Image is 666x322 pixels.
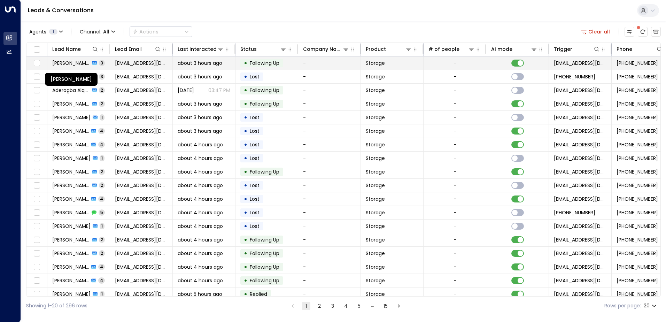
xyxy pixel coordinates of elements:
div: • [244,71,247,83]
span: Toggle select all [32,45,41,54]
div: # of people [428,45,459,53]
div: - [454,195,456,202]
span: Devanshi Parekh [52,60,90,67]
span: Toggle select row [32,263,41,271]
span: Storage [366,87,385,94]
label: Rows per page: [604,302,641,309]
span: 1 [100,291,104,297]
span: Helen Newton [52,223,91,230]
span: Toggle select row [32,195,41,204]
span: about 3 hours ago [178,60,222,67]
span: Storage [366,114,385,121]
div: Trigger [554,45,600,53]
span: leads@space-station.co.uk [554,60,606,67]
button: Go to page 4 [342,302,350,310]
button: Go to page 15 [381,302,390,310]
td: - [298,192,361,206]
span: +447503479947 [617,73,658,80]
span: about 4 hours ago [178,263,223,270]
td: - [298,165,361,178]
span: Lost [250,209,260,216]
span: Following Up [250,87,279,94]
span: Scott Coughlan [52,114,91,121]
div: • [244,247,247,259]
span: +447426454044 [617,114,658,121]
span: Toggle select row [32,276,41,285]
span: Agents [29,29,46,34]
span: Toggle select row [32,290,41,299]
div: Lead Email [115,45,142,53]
span: tabankwah22@gmail.com [115,291,168,298]
span: Storage [366,100,385,107]
span: Storage [366,195,385,202]
span: Lost [250,182,260,189]
span: There are new threads available. Refresh the grid to view the latest updates. [638,27,648,37]
span: can_gordon@live.co.uk [115,168,168,175]
span: Toggle select row [32,59,41,68]
span: about 3 hours ago [178,114,222,121]
span: Sid Mistry [52,182,90,189]
div: Button group with a nested menu [130,26,192,37]
span: Storage [366,168,385,175]
span: +441212445452 [617,195,658,202]
span: Storage [366,236,385,243]
div: • [244,220,247,232]
span: doddylau20@gmail.com [115,100,168,107]
span: Nicholas Mcloughlin [52,141,89,148]
button: Archived Leads [651,27,661,37]
span: leads@space-station.co.uk [554,155,606,162]
span: Toggle select row [32,100,41,108]
span: 2 [99,87,105,93]
span: Following Up [250,60,279,67]
span: Lost [250,141,260,148]
div: 20 [644,301,658,311]
td: - [298,56,361,70]
span: Storage [366,73,385,80]
span: 1 [100,114,104,120]
div: • [244,207,247,219]
span: +447823706483 [617,60,658,67]
span: about 3 hours ago [178,100,222,107]
span: about 3 hours ago [178,128,222,135]
div: • [244,57,247,69]
span: Cherrelle Gordon [52,168,90,175]
td: - [298,274,361,287]
div: - [454,100,456,107]
button: Customize [625,27,634,37]
span: leads@space-station.co.uk [554,100,606,107]
div: • [244,98,247,110]
div: - [454,73,456,80]
div: Last Interacted [178,45,217,53]
div: AI mode [491,45,512,53]
span: +447827689428 [617,223,658,230]
span: Jordan Jastrzebski [52,128,89,135]
div: Company Name [303,45,349,53]
span: leads@space-station.co.uk [554,223,606,230]
button: Clear all [578,27,613,37]
div: - [454,277,456,284]
span: leads@space-station.co.uk [554,114,606,121]
span: leads@space-station.co.uk [554,250,606,257]
div: Phone [617,45,632,53]
div: Last Interacted [178,45,224,53]
div: - [454,291,456,298]
span: Following Up [250,250,279,257]
div: Status [240,45,287,53]
span: Keir Gale [52,236,90,243]
span: mr.lacoste.nm@googlemail.com [115,141,168,148]
span: Subsy1@gmail.com [115,209,168,216]
span: Graham Barley [52,209,90,216]
button: Agents1 [26,27,65,37]
td: - [298,179,361,192]
div: • [244,139,247,151]
span: Storage [366,128,385,135]
span: +447951512761 [617,155,658,162]
td: - [298,138,361,151]
td: - [298,97,361,110]
span: aderogba_adeyemi@yahoo.com [115,87,168,94]
span: Lost [250,223,260,230]
span: +447741537973 [617,250,658,257]
div: - [454,155,456,162]
div: • [244,193,247,205]
span: about 4 hours ago [178,168,223,175]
